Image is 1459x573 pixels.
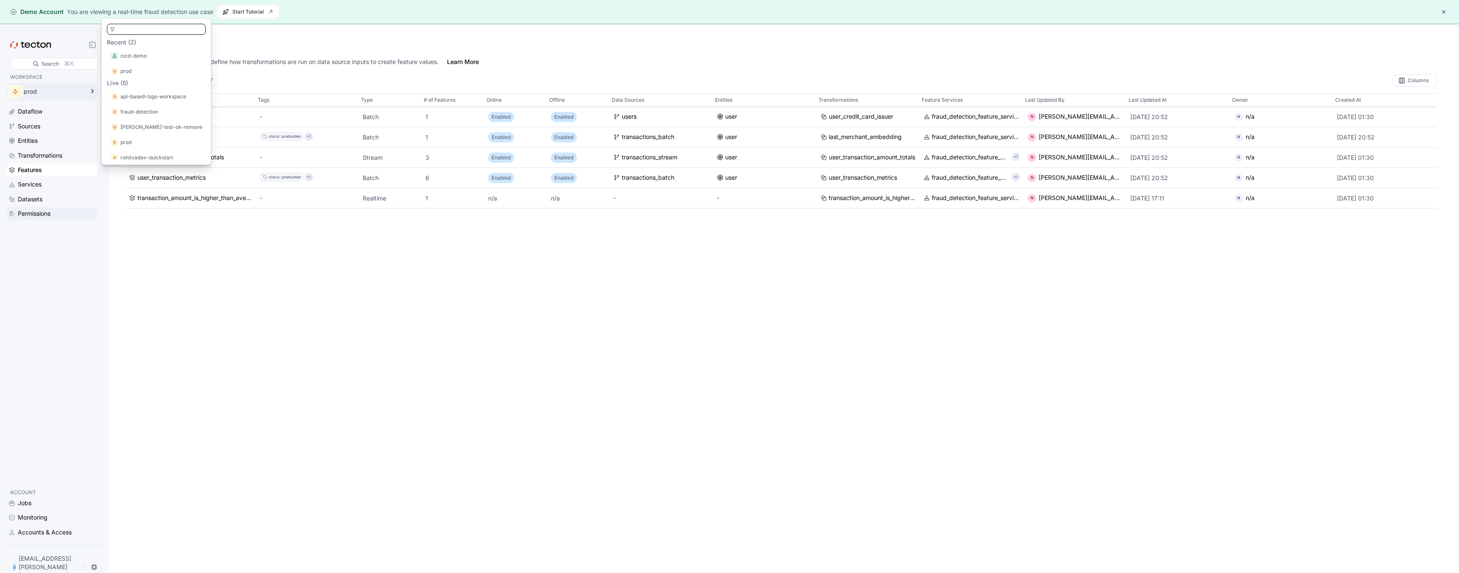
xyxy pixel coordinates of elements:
div: user_transaction_metrics [829,173,897,183]
div: fraud_detection_feature_service:v2 [932,153,1008,162]
div: - [613,194,710,203]
div: user_transaction_metrics [137,173,206,183]
p: prod [120,138,131,147]
div: - [260,112,356,122]
p: Stream [363,153,419,162]
div: user [725,112,737,122]
p: Batch [363,113,419,121]
div: user_transaction_amount_totals [829,153,915,162]
a: user_transaction_amount_totals [820,153,917,162]
div: transactions_batch [622,173,674,183]
p: [DATE] 20:52 [1130,133,1227,142]
div: transaction_amount_is_higher_than_average [829,194,917,203]
p: Batch [363,133,419,142]
a: user [717,112,813,122]
div: user [725,173,737,183]
div: user_credit_card_issuer [829,112,893,122]
p: [PERSON_NAME]-test-ok-remove [120,123,202,131]
div: last_merchant_embedding [829,133,902,142]
p: Data Sources [612,96,644,104]
p: +1 [307,173,311,182]
p: Feature Services [922,96,963,104]
a: user_transaction_metrics [129,173,253,183]
p: +1 [1014,153,1018,161]
a: transaction_amount_is_higher_than_average [820,194,917,203]
p: Enabled [492,174,511,182]
p: Enabled [492,153,511,162]
a: fraud_detection_feature_service:v2 [923,112,1020,122]
div: prod [24,89,84,95]
div: status : [268,133,281,141]
div: - [260,153,356,162]
div: Feature Views define how transformations are run on data source inputs to create feature values. [170,58,439,66]
p: Created At [1335,96,1361,104]
p: Transformations [819,96,858,104]
p: [DATE] 20:52 [1130,153,1227,162]
a: fraud_detection_feature_service:v2 [923,153,1008,162]
a: user [717,133,813,142]
p: Enabled [492,113,511,121]
a: Services [7,178,98,191]
p: ACCOUNT [10,488,94,497]
a: Features [7,164,98,176]
div: transactions_batch [622,133,674,142]
a: users [613,112,710,122]
p: [DATE] 01:30 [1337,113,1434,121]
div: Columns [1393,75,1437,86]
a: transaction_amount_is_higher_than_average [129,194,253,203]
p: Enabled [554,153,573,162]
a: Permissions [7,207,98,220]
div: - [717,194,813,203]
div: fraud_detection_feature_service [932,173,1008,183]
a: fraud_detection_feature_service:v2 [923,194,1020,203]
p: Realtime [363,194,419,203]
div: Sources [18,122,40,131]
p: [DATE] 01:30 [1337,174,1434,182]
div: transaction_amount_is_higher_than_average [137,194,253,203]
p: Batch [363,174,419,182]
div: You are viewing a real-time fraud detection use case [67,7,213,17]
a: Dataflow [7,105,98,118]
a: Monitoring [7,511,98,524]
div: Jobs [18,498,31,508]
div: Dataflow [18,107,42,116]
div: Entities [18,136,38,145]
p: [DATE] 01:30 [1337,194,1434,203]
div: production [282,173,301,182]
div: Demo Account [10,8,64,16]
a: Sources [7,120,98,133]
p: 1 [425,194,481,203]
div: transactions_stream [622,153,677,162]
div: ⌘K [64,59,74,68]
a: Start Tutorial [217,5,280,19]
p: 1 [425,133,481,142]
p: [DATE] 01:30 [1337,153,1434,162]
div: fraud_detection_feature_service:v2 [932,194,1020,203]
div: user [725,153,737,162]
div: Search⌘K [10,58,98,70]
p: Owner [1232,96,1248,104]
a: transactions_batch [613,173,710,183]
a: Entities [7,134,98,147]
div: user [725,133,737,142]
div: Transformations [18,151,62,160]
p: Type [361,96,373,104]
p: Tags [258,96,269,104]
a: last_merchant_embedding [820,133,917,142]
p: api-based-tsgs-workspace [120,92,186,101]
p: [DATE] 20:52 [1130,174,1227,182]
div: - [260,194,356,203]
a: user_credit_card_issuer [820,112,917,122]
p: rohityadav-quickstart [120,153,173,162]
p: 6 [425,174,481,182]
p: Offline [549,96,565,104]
div: D [12,562,17,572]
div: Monitoring [18,513,48,522]
p: 3 [425,153,481,162]
a: transactions_batch [613,133,710,142]
p: Last Updated At [1129,96,1167,104]
p: Online [486,96,502,104]
a: transactions_stream [613,153,710,162]
a: Datasets [7,193,98,206]
p: # of Features [424,96,456,104]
